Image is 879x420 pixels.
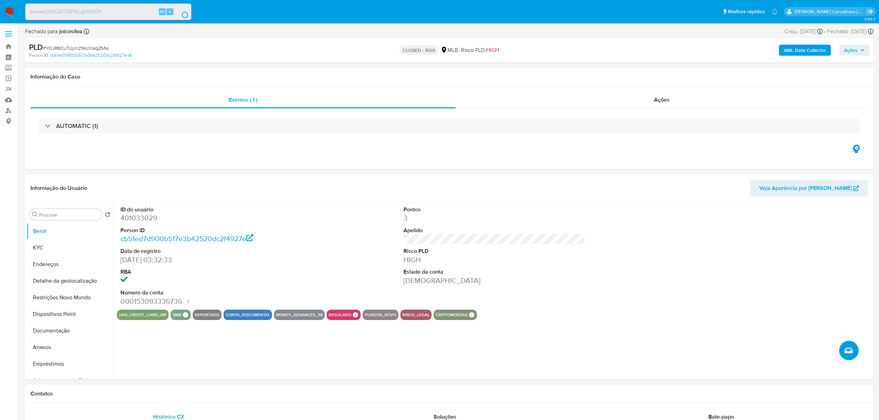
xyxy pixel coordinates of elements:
[404,276,585,285] dd: [DEMOGRAPHIC_DATA]
[27,273,113,289] button: Detalhe da geolocalização
[29,52,48,58] b: Person ID
[772,9,778,15] a: Notificações
[120,227,302,234] dt: Person ID
[27,256,113,273] button: Endereços
[27,239,113,256] button: KYC
[120,296,302,306] dd: 000153093336736
[30,390,868,397] h1: Contatos
[785,28,823,35] div: Criou: [DATE]
[30,185,87,192] h1: Informação do Usuário
[441,46,458,54] div: MLB
[844,45,858,56] span: Ações
[276,313,323,316] button: money_advances_38
[229,96,257,104] span: Eventos ( 1 )
[750,180,868,197] button: Veja Aparência por [PERSON_NAME]
[120,289,302,296] dt: Número da conta
[120,268,302,276] dt: RBA
[404,268,585,276] dt: Estado da conta
[49,52,132,58] a: cb51ed7d900b517e3b42520dc2f4927e
[174,7,189,17] button: search-icon
[160,8,165,15] span: Alt
[27,356,113,372] button: Empréstimos
[27,289,113,306] button: Restrições Novo Mundo
[105,212,110,219] button: Retornar ao pedido padrão
[119,313,166,316] button: has_credit_card_mp
[120,234,254,244] a: cb51ed7d900b517e3b42520dc2f4927e
[30,73,868,80] h1: Informação do Caso
[39,212,99,218] input: Procurar
[27,322,113,339] button: Documentação
[25,28,82,35] span: Fechado para
[400,45,438,55] p: CLOSED - ROS
[839,45,869,56] button: Ações
[120,206,302,213] dt: ID do usuário
[27,339,113,356] button: Anexos
[827,28,873,35] div: Fechado: [DATE]
[120,255,302,265] dd: [DATE] 03:32:33
[32,212,38,217] button: Procurar
[169,8,171,15] span: s
[461,46,499,54] span: Risco PLD:
[39,118,860,134] div: AUTOMATIC (1)
[56,122,98,130] h3: AUTOMATIC (1)
[195,313,219,316] button: reportado
[226,313,270,316] button: conta_documental
[654,96,670,104] span: Ações
[728,8,765,15] span: Atalhos rápidos
[404,227,585,234] dt: Apelido
[867,8,874,15] a: Sair
[329,313,351,316] button: regulado
[26,7,191,16] input: Pesquise usuários ou casos...
[27,223,113,239] button: Geral
[43,45,109,52] span: # YOJR6Cu7Ujcn29kLYJsqjZMw
[486,46,499,54] span: HIGH
[120,213,302,223] dd: 401033029
[404,213,585,223] dd: 3
[795,8,864,15] p: sara.carvalhaes@mercadopago.com.br
[404,255,585,265] dd: HIGH
[784,45,826,56] b: AML Data Collector
[120,247,302,255] dt: Data de registro
[402,313,429,316] button: risco_legal
[759,180,852,197] span: Veja Aparência por [PERSON_NAME]
[824,28,826,35] span: -
[58,27,82,35] b: joicosilva
[404,206,585,213] dt: Pontos
[365,313,396,316] button: fundos_ativo
[173,313,181,316] button: smb
[779,45,831,56] button: AML Data Collector
[436,313,468,316] button: criptomoedas
[27,306,113,322] button: Dispositivos Point
[404,247,585,255] dt: Risco PLD
[29,42,43,53] b: PLD
[27,372,113,389] button: Adiantamentos de Dinheiro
